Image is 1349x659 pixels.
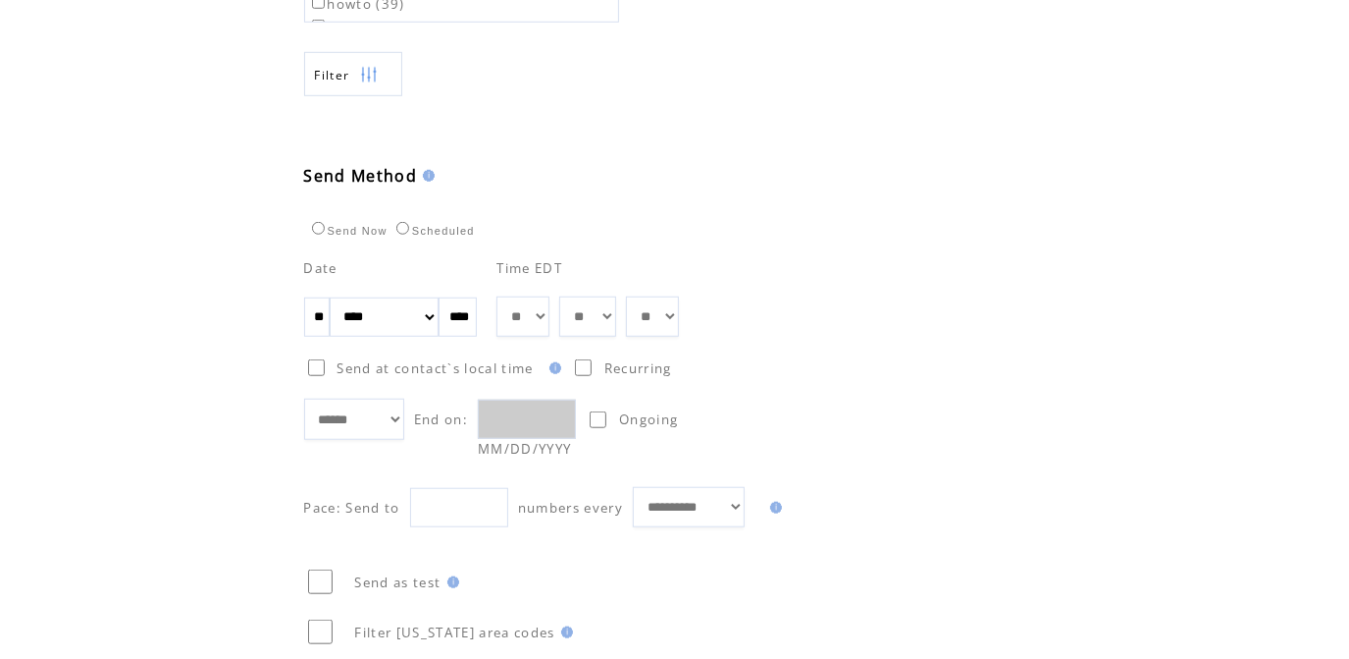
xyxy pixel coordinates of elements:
span: Send Method [304,165,418,187]
img: help.gif [764,502,782,514]
label: marriagerocks (7) [308,19,452,36]
span: Send as test [355,574,441,591]
label: Send Now [307,225,388,237]
span: Filter [US_STATE] area codes [355,624,555,641]
span: Show filters [315,67,350,83]
a: Filter [304,52,402,96]
span: End on: [414,411,468,428]
span: Time EDT [496,259,562,277]
label: Scheduled [391,225,475,237]
img: filters.png [360,53,378,97]
span: Send at contact`s local time [337,359,534,377]
img: help.gif [417,170,435,182]
span: Recurring [604,359,672,377]
input: marriagerocks (7) [312,20,325,32]
span: numbers every [518,499,623,517]
span: Ongoing [619,411,678,428]
input: Send Now [312,222,325,235]
img: help.gif [441,577,459,588]
span: Date [304,259,337,277]
input: Scheduled [396,222,409,235]
img: help.gif [555,627,573,638]
span: Pace: Send to [304,499,400,517]
img: help.gif [544,362,561,374]
span: MM/DD/YYYY [478,440,571,458]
